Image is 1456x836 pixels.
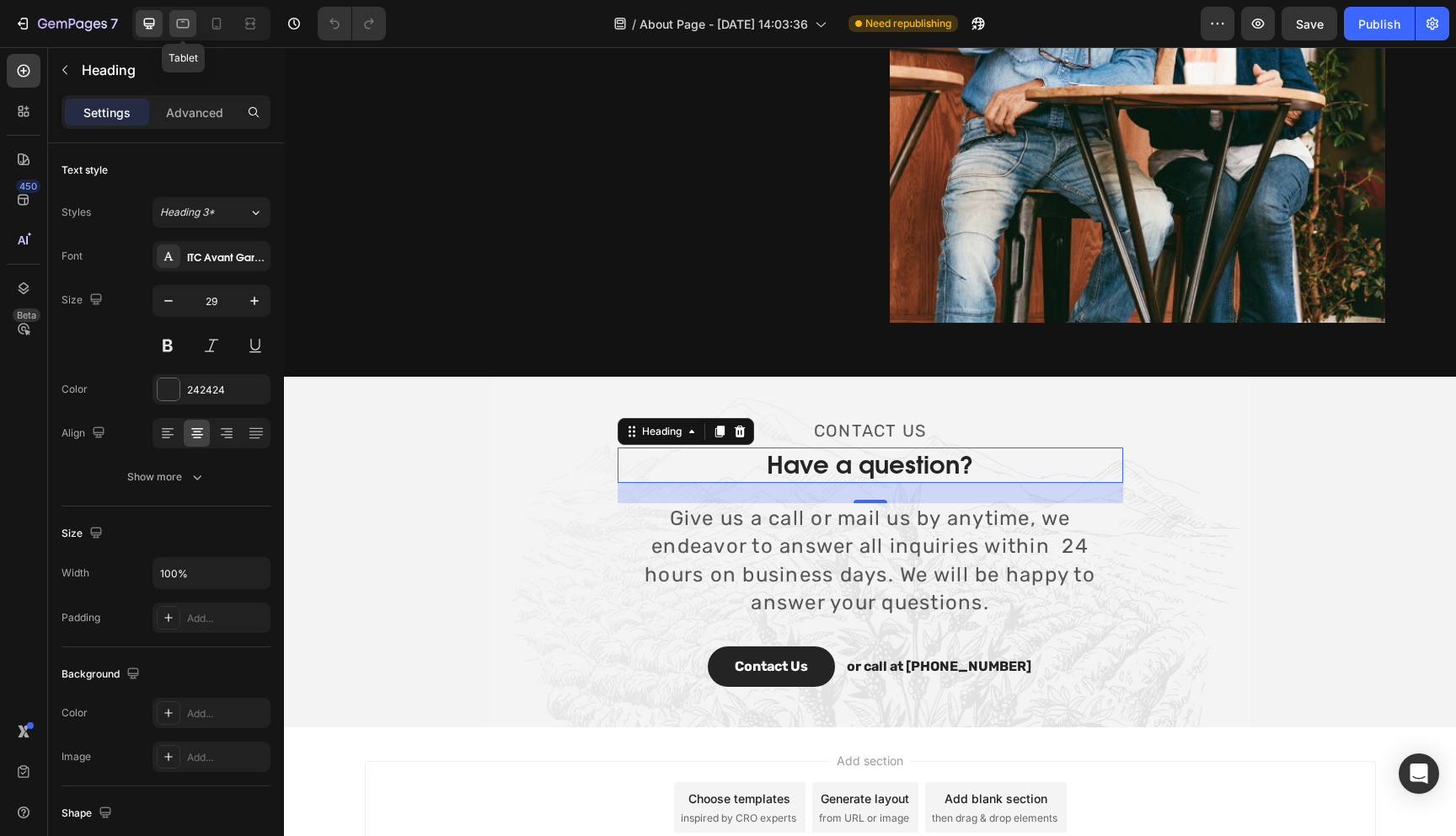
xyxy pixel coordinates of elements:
div: Text style [62,163,108,178]
p: or call at [PHONE_NUMBER] [563,609,747,630]
div: Align [62,422,109,445]
div: Publish [1358,15,1400,33]
div: 242424 [187,383,266,398]
iframe: Design area [284,47,1456,836]
input: Auto [153,558,270,588]
div: ITC Avant Garde Gothic [187,249,266,265]
span: then drag & drop elements [648,764,773,779]
span: Heading 3* [160,205,215,220]
div: Rich Text Editor. Editing area: main [334,456,839,572]
span: Save [1296,17,1324,31]
button: Publish [1344,7,1415,40]
div: Add blank section [661,742,763,760]
div: Styles [62,205,91,220]
div: Undo/Redo [318,7,386,40]
p: 7 [110,13,118,34]
div: Open Intercom Messenger [1399,753,1439,794]
span: Need republishing [865,16,951,31]
div: Color [62,382,88,397]
span: inspired by CRO experts [397,764,512,779]
button: Save [1282,7,1337,40]
div: Width [62,565,89,581]
div: 450 [16,180,40,193]
div: Shape [62,802,115,825]
div: Add... [187,706,266,721]
p: Contact Us [451,609,524,630]
button: Heading 3* [153,197,270,228]
div: Show more [127,469,206,485]
p: CONTACT US [335,372,838,395]
p: Settings [83,104,131,121]
div: Heading [355,377,401,392]
button: 7 [7,7,126,40]
div: Color [62,705,88,721]
div: Background [62,663,143,686]
div: Size [62,289,106,312]
div: Image [62,749,91,764]
p: Give us a call or mail us by anytime, we endeavor to answer all inquiries within 24 hours on busi... [335,458,838,571]
h2: Rich Text Editor. Editing area: main [334,400,839,436]
button: Show more [62,462,270,492]
p: Advanced [166,104,223,121]
div: Add... [187,611,266,626]
span: from URL or image [535,764,625,779]
button: Contact Us [424,599,551,640]
span: Add section [546,705,626,722]
div: Generate layout [537,742,625,760]
div: Font [62,249,83,264]
div: Rich Text Editor. Editing area: main [451,609,524,630]
div: Padding [62,610,100,625]
div: Beta [13,308,40,322]
p: Heading [82,60,264,80]
div: Size [62,522,106,545]
div: Add... [187,750,266,765]
div: Choose templates [404,742,506,760]
span: About Page - [DATE] 14:03:36 [640,15,808,33]
span: / [632,15,636,33]
p: Have a question? [335,402,838,434]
